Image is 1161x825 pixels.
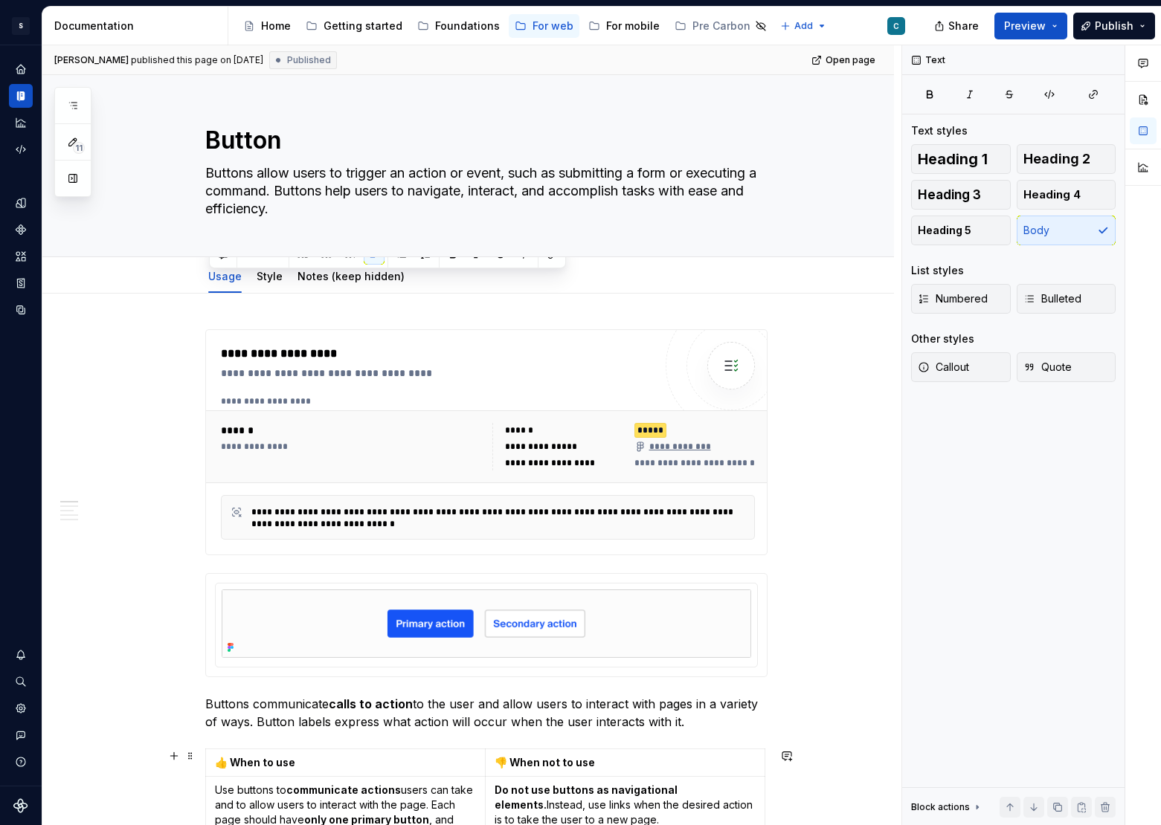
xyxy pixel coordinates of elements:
[12,17,30,35] div: S
[131,54,263,66] div: published this page on [DATE]
[948,19,979,33] span: Share
[495,783,680,811] strong: Do not use buttons as navigational elements.
[9,643,33,667] button: Notifications
[237,11,773,41] div: Page tree
[202,123,765,158] textarea: Button
[73,142,85,154] span: 11
[994,13,1067,39] button: Preview
[251,260,289,291] div: Style
[3,10,39,42] button: S
[324,19,402,33] div: Getting started
[9,111,33,135] a: Analytics
[692,19,750,33] div: Pre Carbon
[1004,19,1046,33] span: Preview
[435,19,500,33] div: Foundations
[911,331,974,346] div: Other styles
[911,352,1011,382] button: Callout
[807,50,882,71] a: Open page
[9,191,33,215] a: Design tokens
[9,218,33,242] a: Components
[911,144,1011,174] button: Heading 1
[9,137,33,161] a: Code automation
[826,54,875,66] span: Open page
[911,263,964,278] div: List styles
[54,54,129,66] span: [PERSON_NAME]
[1023,291,1081,306] span: Bulleted
[918,291,988,306] span: Numbered
[669,14,773,38] a: Pre Carbon
[911,801,970,813] div: Block actions
[329,696,413,711] strong: calls to action
[13,798,28,813] svg: Supernova Logo
[202,161,765,221] textarea: Buttons allow users to trigger an action or event, such as submitting a form or executing a comma...
[911,797,983,818] div: Block actions
[794,20,813,32] span: Add
[582,14,666,38] a: For mobile
[911,216,1011,245] button: Heading 5
[927,13,988,39] button: Share
[9,670,33,693] button: Search ⌘K
[292,260,411,291] div: Notes (keep hidden)
[1017,180,1116,210] button: Heading 4
[918,223,971,238] span: Heading 5
[9,723,33,747] button: Contact support
[911,123,968,138] div: Text styles
[776,16,832,36] button: Add
[54,19,222,33] div: Documentation
[298,270,405,282] a: Notes (keep hidden)
[257,270,283,282] a: Style
[1017,284,1116,314] button: Bulleted
[533,19,573,33] div: For web
[9,298,33,322] a: Data sources
[9,57,33,81] a: Home
[9,271,33,295] a: Storybook stories
[911,284,1011,314] button: Numbered
[918,152,988,166] span: Heading 1
[1017,144,1116,174] button: Heading 2
[509,14,579,38] a: For web
[1073,13,1155,39] button: Publish
[9,696,33,720] a: Settings
[261,19,291,33] div: Home
[300,14,408,38] a: Getting started
[918,360,969,375] span: Callout
[918,187,981,202] span: Heading 3
[606,19,660,33] div: For mobile
[1023,360,1072,375] span: Quote
[215,756,295,769] strong: 👍 When to use
[1017,352,1116,382] button: Quote
[287,54,331,66] span: Published
[495,756,595,769] strong: 👎 When not to use
[286,783,401,796] strong: communicate actions
[1095,19,1133,33] span: Publish
[1023,187,1081,202] span: Heading 4
[9,84,33,108] a: Documentation
[411,14,506,38] a: Foundations
[202,260,248,291] div: Usage
[893,20,899,32] div: C
[237,14,297,38] a: Home
[9,245,33,268] a: Assets
[208,270,242,282] a: Usage
[1023,152,1090,166] span: Heading 2
[205,695,768,731] p: Buttons communicate to the user and allow users to interact with pages in a variety of ways. Butt...
[911,180,1011,210] button: Heading 3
